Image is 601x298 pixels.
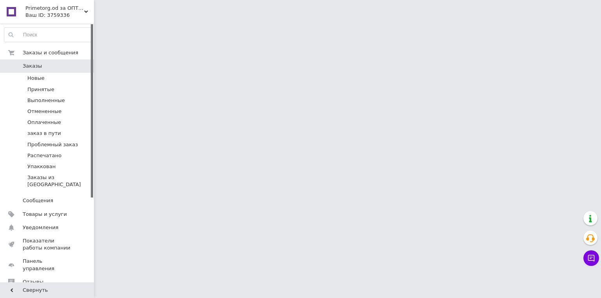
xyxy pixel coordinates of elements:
[23,258,72,272] span: Панель управления
[27,174,92,188] span: Заказы из [GEOGRAPHIC_DATA]
[27,108,61,115] span: Отмененные
[27,119,61,126] span: Оплаченные
[23,211,67,218] span: Товары и услуги
[27,163,56,170] span: Упаккован
[23,278,43,285] span: Отзывы
[27,97,65,104] span: Выполненные
[23,49,78,56] span: Заказы и сообщения
[23,63,42,70] span: Заказы
[583,250,599,266] button: Чат с покупателем
[4,28,92,42] input: Поиск
[27,130,61,137] span: заказ в пути
[23,197,53,204] span: Сообщения
[23,237,72,251] span: Показатели работы компании
[27,86,54,93] span: Принятые
[27,152,61,159] span: Распечатано
[25,12,94,19] div: Ваш ID: 3759336
[27,141,78,148] span: Проблемный заказ
[25,5,84,12] span: Primetorg.od за ОПТом
[27,75,45,82] span: Новые
[23,224,58,231] span: Уведомления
